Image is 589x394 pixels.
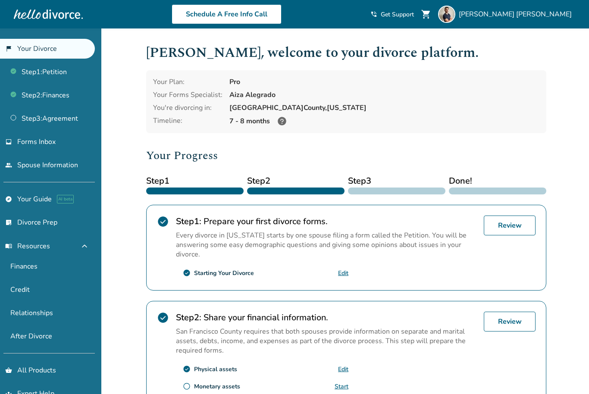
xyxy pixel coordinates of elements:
a: Edit [338,269,348,277]
a: Review [484,312,536,331]
div: Starting Your Divorce [194,269,254,277]
span: shopping_basket [5,367,12,374]
span: Forms Inbox [17,137,56,147]
span: Step 1 [146,175,244,188]
div: [GEOGRAPHIC_DATA] County, [US_STATE] [229,103,539,113]
h2: Prepare your first divorce forms. [176,216,477,227]
p: Every divorce in [US_STATE] starts by one spouse filing a form called the Petition. You will be a... [176,231,477,259]
span: check_circle [157,216,169,228]
strong: Step 2 : [176,312,201,323]
strong: Step 1 : [176,216,201,227]
span: Resources [5,241,50,251]
h2: Your Progress [146,147,546,164]
p: San Francisco County requires that both spouses provide information on separate and marital asset... [176,327,477,355]
span: Done! [449,175,546,188]
span: menu_book [5,243,12,250]
a: Start [335,382,348,391]
h2: Share your financial information. [176,312,477,323]
div: Pro [229,77,539,87]
div: Timeline: [153,116,222,126]
h1: [PERSON_NAME] , welcome to your divorce platform. [146,42,546,63]
span: Step 2 [247,175,345,188]
span: list_alt_check [5,219,12,226]
span: inbox [5,138,12,145]
span: check_circle [183,269,191,277]
a: Edit [338,365,348,373]
span: check_circle [183,365,191,373]
span: Step 3 [348,175,445,188]
span: check_circle [157,312,169,324]
span: expand_less [79,241,90,251]
div: You're divorcing in: [153,103,222,113]
div: Your Plan: [153,77,222,87]
span: people [5,162,12,169]
div: 7 - 8 months [229,116,539,126]
span: Get Support [381,10,414,19]
span: [PERSON_NAME] [PERSON_NAME] [459,9,575,19]
img: Ian Ilker Karakasoglu [438,6,455,23]
a: Review [484,216,536,235]
span: phone_in_talk [370,11,377,18]
span: radio_button_unchecked [183,382,191,390]
a: Schedule A Free Info Call [172,4,282,24]
span: flag_2 [5,45,12,52]
iframe: Chat Widget [546,353,589,394]
div: Monetary assets [194,382,240,391]
span: shopping_cart [421,9,431,19]
span: AI beta [57,195,74,203]
div: Aiza Alegrado [229,90,539,100]
a: phone_in_talkGet Support [370,10,414,19]
span: explore [5,196,12,203]
div: Physical assets [194,365,237,373]
div: Your Forms Specialist: [153,90,222,100]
